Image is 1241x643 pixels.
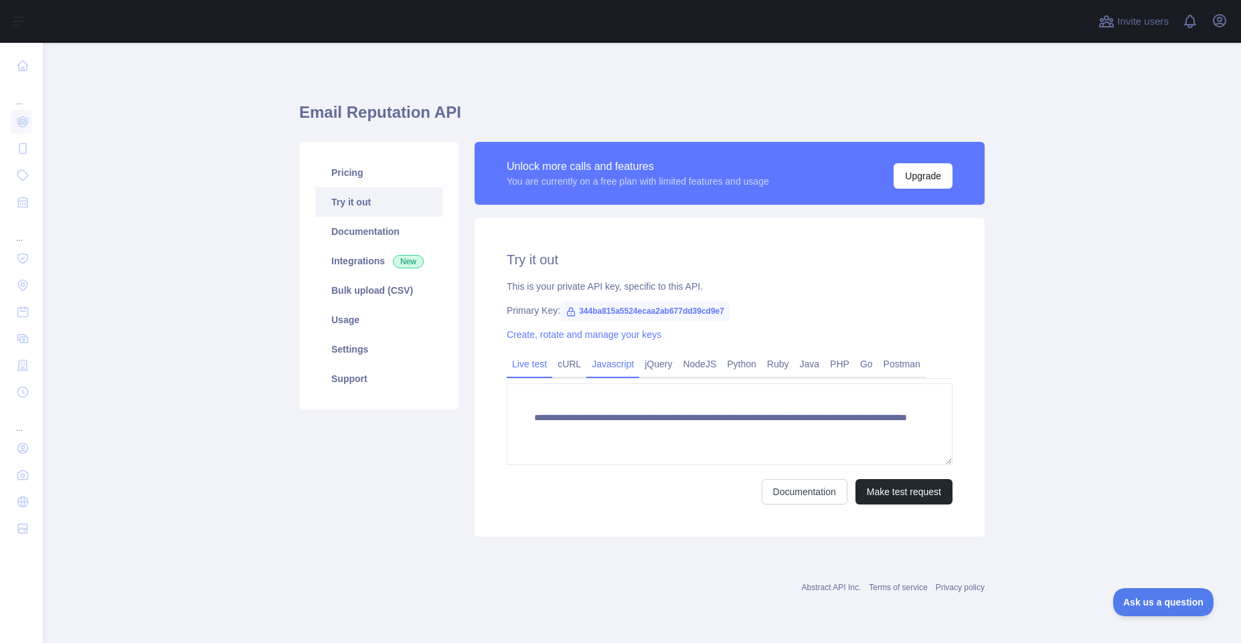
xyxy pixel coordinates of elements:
a: Python [722,353,762,375]
a: Abstract API Inc. [802,583,861,592]
a: Bulk upload (CSV) [315,276,442,305]
a: Java [795,353,825,375]
h1: Email Reputation API [299,102,985,134]
a: Integrations New [315,246,442,276]
a: Terms of service [869,583,927,592]
div: ... [11,80,32,107]
a: Ruby [762,353,795,375]
div: This is your private API key, specific to this API. [507,280,953,293]
button: Invite users [1096,11,1171,32]
span: New [393,255,424,268]
button: Make test request [855,479,953,504]
span: 344ba815a5524ecaa2ab677dd39cd9e7 [560,301,730,321]
button: Upgrade [894,163,953,189]
iframe: Toggle Customer Support [1113,588,1214,616]
a: Javascript [586,353,639,375]
h2: Try it out [507,250,953,269]
a: NodeJS [677,353,722,375]
a: Privacy policy [936,583,985,592]
a: Support [315,364,442,393]
a: Try it out [315,187,442,217]
div: Unlock more calls and features [507,159,769,175]
a: PHP [825,353,855,375]
div: Primary Key: [507,304,953,317]
div: You are currently on a free plan with limited features and usage [507,175,769,188]
a: Postman [878,353,926,375]
a: Documentation [762,479,847,504]
a: jQuery [639,353,677,375]
div: ... [11,407,32,434]
a: Documentation [315,217,442,246]
span: Invite users [1117,14,1169,29]
a: Live test [507,353,552,375]
div: ... [11,217,32,244]
a: cURL [552,353,586,375]
a: Settings [315,335,442,364]
a: Create, rotate and manage your keys [507,329,661,340]
a: Go [855,353,878,375]
a: Pricing [315,158,442,187]
a: Usage [315,305,442,335]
